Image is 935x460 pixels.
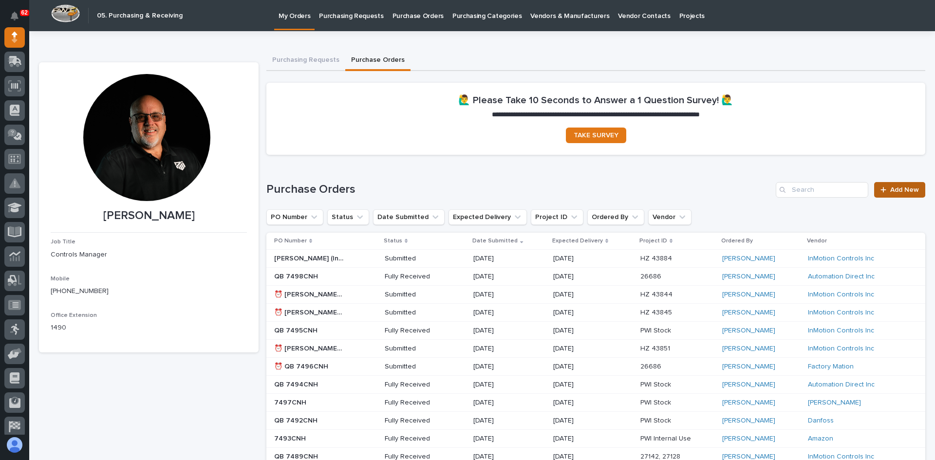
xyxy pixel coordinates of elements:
[266,51,345,71] button: Purchasing Requests
[266,286,925,304] tr: ⏰ [PERSON_NAME] (InMotion [DATE])⏰ [PERSON_NAME] (InMotion [DATE]) Submitted[DATE][DATE]HZ 43844H...
[808,255,874,263] a: InMotion Controls Inc
[4,435,25,455] button: users-avatar
[266,250,925,268] tr: [PERSON_NAME] (InMotion [DATE])[PERSON_NAME] (InMotion [DATE]) Submitted[DATE][DATE]HZ 43884HZ 43...
[458,94,733,106] h2: 🙋‍♂️ Please Take 10 Seconds to Answer a 1 Question Survey! 🙋‍♂️
[722,291,775,299] a: [PERSON_NAME]
[587,209,644,225] button: Ordered By
[553,363,623,371] p: [DATE]
[807,236,827,246] p: Vendor
[553,381,623,389] p: [DATE]
[648,209,692,225] button: Vendor
[266,183,772,197] h1: Purchase Orders
[640,271,663,281] p: 26686
[640,415,673,425] p: PWI Stock
[327,209,369,225] button: Status
[722,399,775,407] a: [PERSON_NAME]
[266,358,925,376] tr: ⏰ QB 7496CNH⏰ QB 7496CNH Submitted[DATE][DATE]2668626686 [PERSON_NAME] Factory Mation
[566,128,626,143] a: TAKE SURVEY
[97,12,183,20] h2: 05. Purchasing & Receiving
[553,327,623,335] p: [DATE]
[722,309,775,317] a: [PERSON_NAME]
[640,343,672,353] p: HZ 43851
[722,273,775,281] a: [PERSON_NAME]
[553,255,623,263] p: [DATE]
[553,291,623,299] p: [DATE]
[552,236,603,246] p: Expected Delivery
[874,182,925,198] a: Add New
[553,273,623,281] p: [DATE]
[808,435,833,443] a: Amazon
[640,289,674,299] p: HZ 43844
[274,253,346,263] p: Verbal Charlie (InMotion 9/11/25)
[640,361,663,371] p: 26686
[722,345,775,353] a: [PERSON_NAME]
[274,271,320,281] p: QB 7498CNH
[51,323,247,333] p: 1490
[473,381,543,389] p: [DATE]
[51,288,109,294] a: [PHONE_NUMBER]
[722,363,775,371] a: [PERSON_NAME]
[51,209,247,223] p: [PERSON_NAME]
[808,381,875,389] a: Automation Direct Inc
[385,345,454,353] p: Submitted
[722,255,775,263] a: [PERSON_NAME]
[274,307,346,317] p: ⏰ Verbal Charlie (InMotion 9/9/25)
[266,394,925,412] tr: 7497CNH7497CNH Fully Received[DATE][DATE]PWI StockPWI Stock [PERSON_NAME] [PERSON_NAME]
[266,322,925,340] tr: QB 7495CNHQB 7495CNH Fully Received[DATE][DATE]PWI StockPWI Stock [PERSON_NAME] InMotion Controls...
[553,417,623,425] p: [DATE]
[385,327,454,335] p: Fully Received
[12,12,25,27] div: Notifications62
[385,363,454,371] p: Submitted
[51,313,97,318] span: Office Extension
[384,236,402,246] p: Status
[266,412,925,430] tr: QB 7492CNHQB 7492CNH Fully Received[DATE][DATE]PWI StockPWI Stock [PERSON_NAME] Danfoss
[266,209,323,225] button: PO Number
[373,209,445,225] button: Date Submitted
[721,236,753,246] p: Ordered By
[345,51,411,71] button: Purchase Orders
[51,276,70,282] span: Mobile
[266,268,925,286] tr: QB 7498CNHQB 7498CNH Fully Received[DATE][DATE]2668626686 [PERSON_NAME] Automation Direct Inc
[473,255,543,263] p: [DATE]
[473,309,543,317] p: [DATE]
[274,379,320,389] p: QB 7494CNH
[473,291,543,299] p: [DATE]
[385,255,454,263] p: Submitted
[473,327,543,335] p: [DATE]
[808,327,874,335] a: InMotion Controls Inc
[640,397,673,407] p: PWI Stock
[51,250,247,260] p: Controls Manager
[274,289,346,299] p: ⏰ Verbal Charlie (InMotion 9/9/25)
[553,345,623,353] p: [DATE]
[274,325,319,335] p: QB 7495CNH
[472,236,518,246] p: Date Submitted
[808,399,861,407] a: [PERSON_NAME]
[274,343,346,353] p: ⏰ Verbal Charlie (InMotion 9/9/25)
[722,435,775,443] a: [PERSON_NAME]
[776,182,868,198] input: Search
[808,291,874,299] a: InMotion Controls Inc
[553,399,623,407] p: [DATE]
[640,433,693,443] p: PWI Internal Use
[266,430,925,448] tr: 7493CNH7493CNH Fully Received[DATE][DATE]PWI Internal UsePWI Internal Use [PERSON_NAME] Amazon
[274,415,319,425] p: QB 7492CNH
[553,309,623,317] p: [DATE]
[4,6,25,26] button: Notifications
[640,379,673,389] p: PWI Stock
[808,273,875,281] a: Automation Direct Inc
[531,209,583,225] button: Project ID
[449,209,527,225] button: Expected Delivery
[385,309,454,317] p: Submitted
[274,433,308,443] p: 7493CNH
[274,397,308,407] p: 7497CNH
[640,307,674,317] p: HZ 43845
[274,236,307,246] p: PO Number
[473,363,543,371] p: [DATE]
[722,381,775,389] a: [PERSON_NAME]
[640,253,674,263] p: HZ 43884
[385,273,454,281] p: Fully Received
[808,417,834,425] a: Danfoss
[640,325,673,335] p: PWI Stock
[473,417,543,425] p: [DATE]
[473,435,543,443] p: [DATE]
